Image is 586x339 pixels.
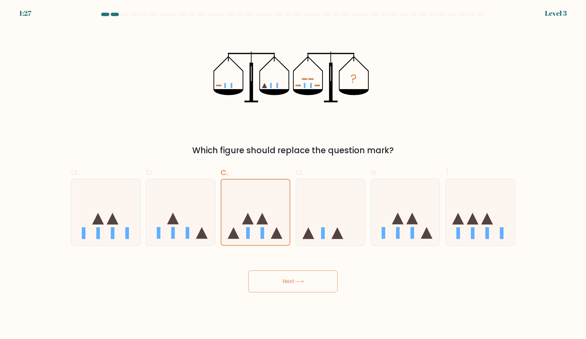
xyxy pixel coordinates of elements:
div: Level 3 [545,8,567,19]
tspan: ? [351,71,357,87]
div: 1:27 [19,8,31,19]
button: Next [248,270,338,292]
span: b. [146,165,154,179]
span: f. [445,165,450,179]
span: c. [221,165,228,179]
span: d. [296,165,304,179]
span: e. [371,165,378,179]
span: a. [71,165,79,179]
div: Which figure should replace the question mark? [75,144,511,157]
